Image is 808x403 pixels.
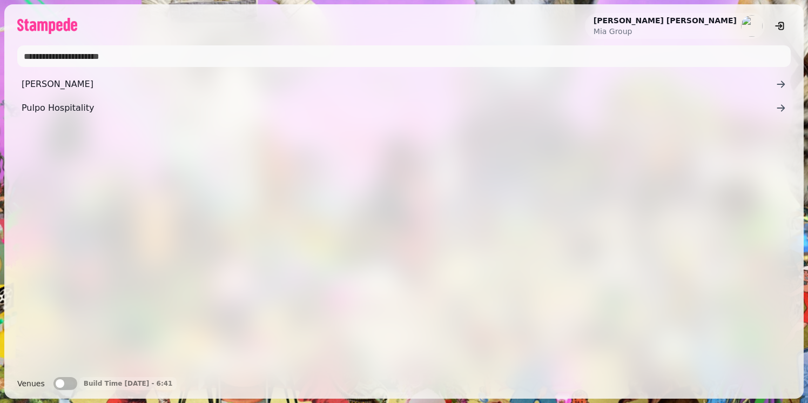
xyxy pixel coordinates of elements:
[17,97,791,119] a: Pulpo Hospitality
[594,15,737,26] h2: [PERSON_NAME] [PERSON_NAME]
[22,102,776,115] span: Pulpo Hospitality
[84,379,173,388] p: Build Time [DATE] - 6:41
[17,18,77,34] img: logo
[594,26,737,37] p: Mia Group
[22,78,776,91] span: [PERSON_NAME]
[769,15,791,37] button: logout
[17,73,791,95] a: [PERSON_NAME]
[17,377,45,390] label: Venues
[741,15,763,37] img: aHR0cHM6Ly93d3cuZ3JhdmF0YXIuY29tL2F2YXRhci85OWFlMDRkNDc5ZTAyMTIyOTQ1ZTc2Y2VhZDhiMzhhYz9zPTE1MCZkP...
